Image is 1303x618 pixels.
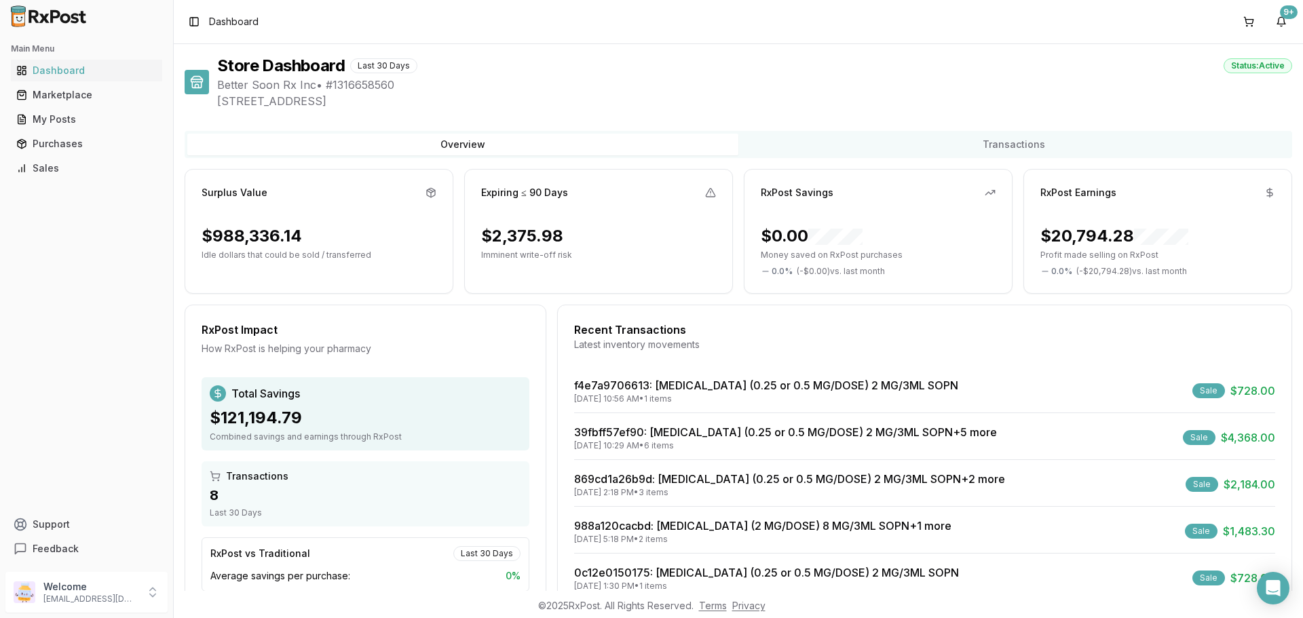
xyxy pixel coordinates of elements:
div: Last 30 Days [453,546,521,561]
span: $2,184.00 [1224,476,1275,493]
span: $728.00 [1230,570,1275,586]
a: Purchases [11,132,162,156]
div: My Posts [16,113,157,126]
a: Sales [11,156,162,180]
div: RxPost vs Traditional [210,547,310,560]
button: Support [5,512,168,537]
a: 0c12e0150175: [MEDICAL_DATA] (0.25 or 0.5 MG/DOSE) 2 MG/3ML SOPN [574,566,959,579]
div: $988,336.14 [202,225,302,247]
button: Sales [5,157,168,179]
button: Overview [187,134,738,155]
a: 39fbff57ef90: [MEDICAL_DATA] (0.25 or 0.5 MG/DOSE) 2 MG/3ML SOPN+5 more [574,425,997,439]
button: My Posts [5,109,168,130]
div: Last 30 Days [350,58,417,73]
div: RxPost Impact [202,322,529,338]
div: RxPost Savings [761,186,833,199]
div: RxPost Earnings [1040,186,1116,199]
div: Combined savings and earnings through RxPost [210,431,521,442]
div: Last 30 Days [210,507,521,518]
h1: Store Dashboard [217,55,345,77]
button: 9+ [1270,11,1292,33]
div: How RxPost is helping your pharmacy [202,342,529,355]
p: Profit made selling on RxPost [1040,250,1275,260]
div: Sale [1192,571,1225,585]
div: [DATE] 2:18 PM • 3 items [574,487,1005,498]
div: 9+ [1280,5,1298,19]
a: 988a120cacbd: [MEDICAL_DATA] (2 MG/DOSE) 8 MG/3ML SOPN+1 more [574,519,951,533]
span: Feedback [33,542,79,556]
a: Terms [699,600,727,611]
h2: Main Menu [11,43,162,54]
img: User avatar [14,581,35,603]
span: Transactions [226,469,288,483]
a: f4e7a9706613: [MEDICAL_DATA] (0.25 or 0.5 MG/DOSE) 2 MG/3ML SOPN [574,379,958,392]
p: Money saved on RxPost purchases [761,250,996,260]
span: Total Savings [231,385,300,402]
div: Dashboard [16,64,157,77]
div: Recent Transactions [574,322,1275,338]
div: Surplus Value [202,186,267,199]
div: Purchases [16,137,157,151]
p: Imminent write-off risk [481,250,716,260]
span: Average savings per purchase: [210,569,350,583]
p: Idle dollars that could be sold / transferred [202,250,436,260]
div: $2,375.98 [481,225,563,247]
div: $0.00 [761,225,863,247]
span: Better Soon Rx Inc • # 1316658560 [217,77,1292,93]
button: Feedback [5,537,168,561]
span: 0.0 % [1051,266,1072,277]
span: 0 % [506,569,521,583]
button: Transactions [738,134,1289,155]
span: [STREET_ADDRESS] [217,93,1292,109]
p: [EMAIL_ADDRESS][DOMAIN_NAME] [43,594,138,604]
a: 869cd1a26b9d: [MEDICAL_DATA] (0.25 or 0.5 MG/DOSE) 2 MG/3ML SOPN+2 more [574,472,1005,486]
div: Sale [1186,477,1218,492]
div: $20,794.28 [1040,225,1188,247]
span: ( - $20,794.28 ) vs. last month [1076,266,1187,277]
div: [DATE] 10:29 AM • 6 items [574,440,997,451]
div: [DATE] 1:30 PM • 1 items [574,581,959,592]
button: Dashboard [5,60,168,81]
a: Privacy [732,600,766,611]
div: Sale [1183,430,1215,445]
span: $1,483.30 [1223,523,1275,539]
a: Marketplace [11,83,162,107]
div: Status: Active [1224,58,1292,73]
div: $121,194.79 [210,407,521,429]
div: Open Intercom Messenger [1257,572,1289,604]
a: My Posts [11,107,162,132]
span: ( - $0.00 ) vs. last month [797,266,885,277]
span: $728.00 [1230,383,1275,399]
div: 8 [210,486,521,505]
span: $4,368.00 [1221,429,1275,446]
span: 0.0 % [772,266,793,277]
p: Welcome [43,580,138,594]
div: [DATE] 5:18 PM • 2 items [574,534,951,545]
div: Sales [16,161,157,175]
div: Expiring ≤ 90 Days [481,186,568,199]
button: Purchases [5,133,168,155]
div: [DATE] 10:56 AM • 1 items [574,393,958,404]
div: Marketplace [16,88,157,102]
div: Latest inventory movements [574,338,1275,351]
span: Dashboard [209,15,259,28]
div: Sale [1185,524,1217,539]
a: Dashboard [11,58,162,83]
div: Sale [1192,383,1225,398]
img: RxPost Logo [5,5,92,27]
nav: breadcrumb [209,15,259,28]
button: Marketplace [5,84,168,106]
